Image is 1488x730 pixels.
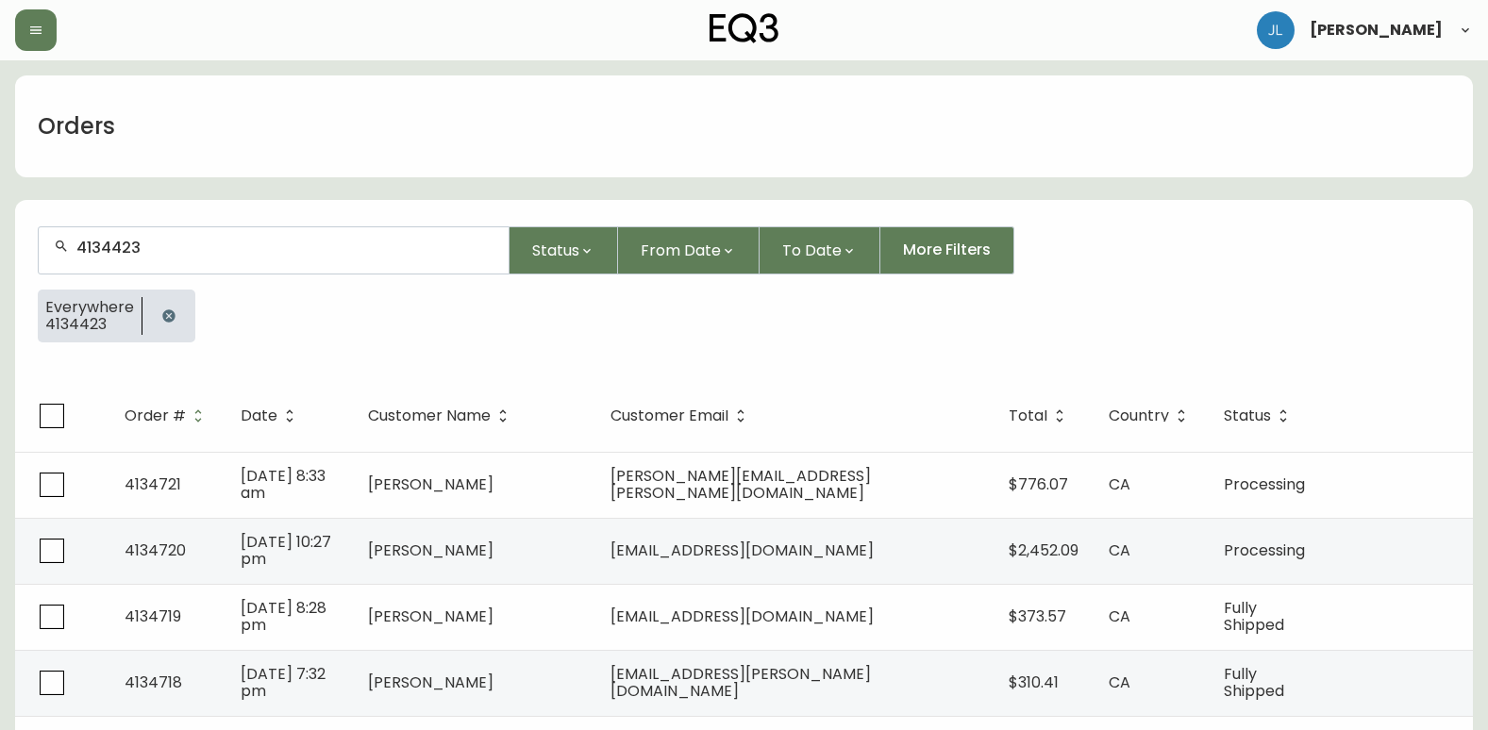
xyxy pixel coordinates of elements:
[241,531,331,570] span: [DATE] 10:27 pm
[760,226,880,274] button: To Date
[610,465,871,504] span: [PERSON_NAME][EMAIL_ADDRESS][PERSON_NAME][DOMAIN_NAME]
[125,606,181,627] span: 4134719
[125,407,210,424] span: Order #
[1009,672,1059,693] span: $310.41
[1109,672,1130,693] span: CA
[125,672,182,693] span: 4134718
[532,239,579,262] span: Status
[1009,410,1047,422] span: Total
[610,663,871,702] span: [EMAIL_ADDRESS][PERSON_NAME][DOMAIN_NAME]
[368,410,491,422] span: Customer Name
[1009,606,1066,627] span: $373.57
[76,239,493,257] input: Search
[782,239,842,262] span: To Date
[1109,539,1130,561] span: CA
[125,473,181,495] span: 4134721
[241,465,326,504] span: [DATE] 8:33 am
[1109,407,1194,424] span: Country
[880,226,1014,274] button: More Filters
[1257,11,1295,49] img: 1c9c23e2a847dab86f8017579b61559c
[1224,407,1296,424] span: Status
[368,407,515,424] span: Customer Name
[903,240,991,260] span: More Filters
[125,410,186,422] span: Order #
[368,672,493,693] span: [PERSON_NAME]
[610,606,874,627] span: [EMAIL_ADDRESS][DOMAIN_NAME]
[1109,410,1169,422] span: Country
[38,110,115,142] h1: Orders
[710,13,779,43] img: logo
[241,410,277,422] span: Date
[368,473,493,495] span: [PERSON_NAME]
[618,226,760,274] button: From Date
[1310,23,1443,38] span: [PERSON_NAME]
[641,239,721,262] span: From Date
[1224,597,1284,636] span: Fully Shipped
[368,539,493,561] span: [PERSON_NAME]
[1009,407,1072,424] span: Total
[610,539,874,561] span: [EMAIL_ADDRESS][DOMAIN_NAME]
[125,539,186,561] span: 4134720
[1224,539,1305,561] span: Processing
[610,410,728,422] span: Customer Email
[610,407,753,424] span: Customer Email
[1224,473,1305,495] span: Processing
[1224,663,1284,702] span: Fully Shipped
[1009,473,1068,495] span: $776.07
[241,663,326,702] span: [DATE] 7:32 pm
[1009,539,1078,561] span: $2,452.09
[510,226,618,274] button: Status
[368,606,493,627] span: [PERSON_NAME]
[1109,606,1130,627] span: CA
[45,299,134,316] span: Everywhere
[241,597,326,636] span: [DATE] 8:28 pm
[1109,473,1130,495] span: CA
[1224,410,1271,422] span: Status
[45,316,134,333] span: 4134423
[241,407,302,424] span: Date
